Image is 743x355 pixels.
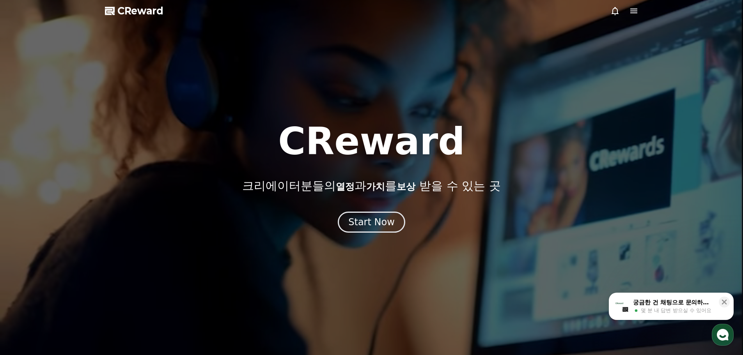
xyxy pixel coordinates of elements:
[51,247,101,267] a: 대화
[397,181,415,192] span: 보상
[101,247,150,267] a: 설정
[121,259,130,265] span: 설정
[25,259,29,265] span: 홈
[105,5,163,17] a: CReward
[338,219,405,227] a: Start Now
[242,179,500,193] p: 크리에이터분들의 과 를 받을 수 있는 곳
[117,5,163,17] span: CReward
[348,216,395,228] div: Start Now
[71,259,81,265] span: 대화
[278,123,465,160] h1: CReward
[366,181,385,192] span: 가치
[336,181,355,192] span: 열정
[338,212,405,233] button: Start Now
[2,247,51,267] a: 홈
